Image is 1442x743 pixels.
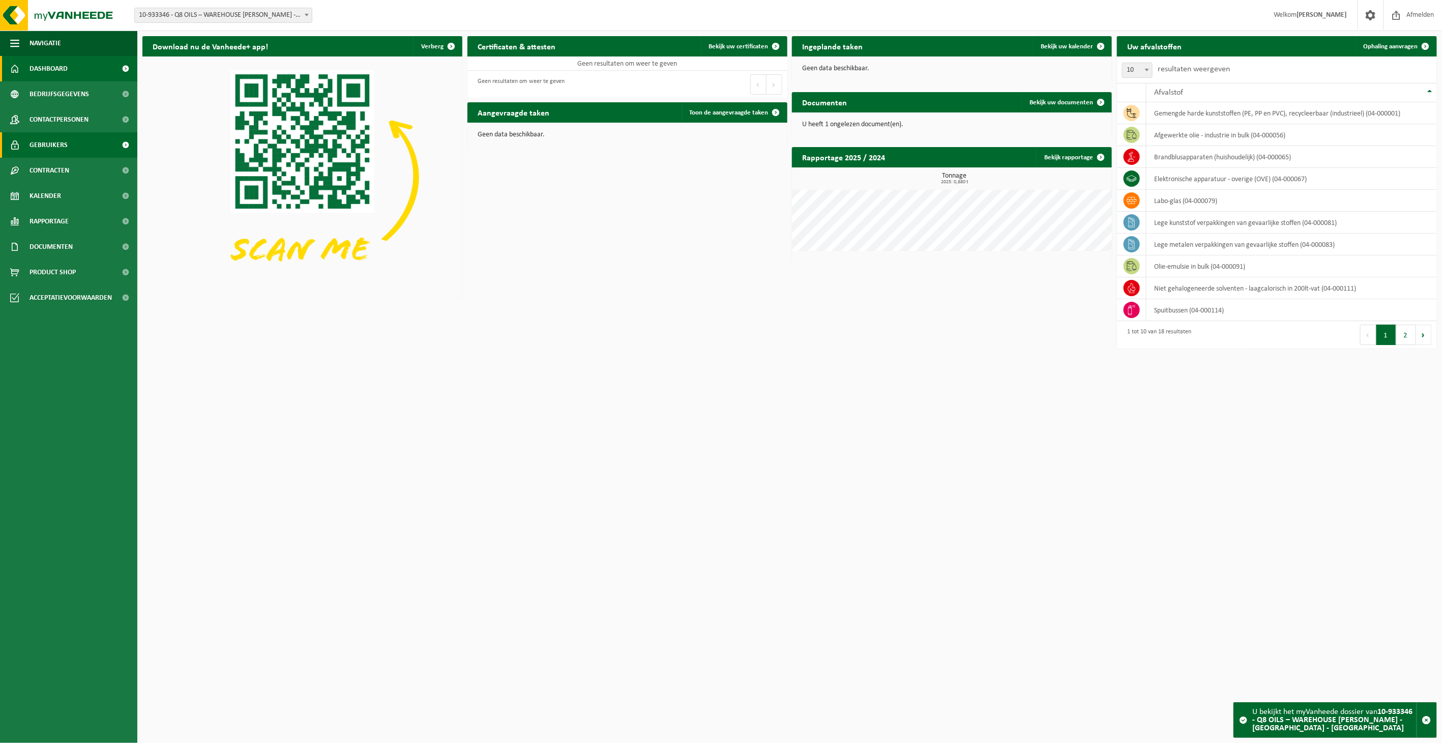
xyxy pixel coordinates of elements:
[1041,43,1093,50] span: Bekijk uw kalender
[802,121,1102,128] p: U heeft 1 ongelezen document(en).
[797,180,1112,185] span: 2025: 0,880 t
[1252,708,1413,732] strong: 10-933346 - Q8 OILS – WAREHOUSE [PERSON_NAME] - [GEOGRAPHIC_DATA] - [GEOGRAPHIC_DATA]
[135,8,312,22] span: 10-933346 - Q8 OILS – WAREHOUSE GILBERT DE CLERCQ - BORNEM - BORNEM
[413,36,461,56] button: Verberg
[1154,89,1183,97] span: Afvalstof
[30,107,89,132] span: Contactpersonen
[1252,703,1417,737] div: U bekijkt het myVanheede dossier van
[30,132,68,158] span: Gebruikers
[1146,299,1437,321] td: spuitbussen (04-000114)
[797,173,1112,185] h3: Tonnage
[30,260,76,285] span: Product Shop
[701,36,786,56] a: Bekijk uw certificaten
[750,74,767,95] button: Previous
[30,81,89,107] span: Bedrijfsgegevens
[467,36,566,56] h2: Certificaten & attesten
[1396,325,1416,345] button: 2
[1122,63,1153,78] span: 10
[792,92,857,112] h2: Documenten
[1021,92,1111,112] a: Bekijk uw documenten
[682,102,786,123] a: Toon de aangevraagde taken
[1360,325,1376,345] button: Previous
[1158,65,1230,73] label: resultaten weergeven
[30,158,69,183] span: Contracten
[134,8,312,23] span: 10-933346 - Q8 OILS – WAREHOUSE GILBERT DE CLERCQ - BORNEM - BORNEM
[421,43,444,50] span: Verberg
[467,102,560,122] h2: Aangevraagde taken
[1029,99,1093,106] span: Bekijk uw documenten
[473,73,565,96] div: Geen resultaten om weer te geven
[1146,277,1437,299] td: niet gehalogeneerde solventen - laagcalorisch in 200lt-vat (04-000111)
[30,183,61,209] span: Kalender
[1122,324,1191,346] div: 1 tot 10 van 18 resultaten
[30,31,61,56] span: Navigatie
[1146,234,1437,255] td: lege metalen verpakkingen van gevaarlijke stoffen (04-000083)
[1117,36,1192,56] h2: Uw afvalstoffen
[1356,36,1436,56] a: Ophaling aanvragen
[30,209,69,234] span: Rapportage
[1146,102,1437,124] td: gemengde harde kunststoffen (PE, PP en PVC), recycleerbaar (industrieel) (04-000001)
[1416,325,1432,345] button: Next
[709,43,769,50] span: Bekijk uw certificaten
[1146,124,1437,146] td: afgewerkte olie - industrie in bulk (04-000056)
[1376,325,1396,345] button: 1
[142,36,278,56] h2: Download nu de Vanheede+ app!
[1146,212,1437,234] td: lege kunststof verpakkingen van gevaarlijke stoffen (04-000081)
[142,56,462,297] img: Download de VHEPlus App
[1146,168,1437,190] td: elektronische apparatuur - overige (OVE) (04-000067)
[1146,146,1437,168] td: brandblusapparaten (huishoudelijk) (04-000065)
[30,234,73,260] span: Documenten
[792,36,873,56] h2: Ingeplande taken
[1146,190,1437,212] td: labo-glas (04-000079)
[467,56,787,71] td: Geen resultaten om weer te geven
[690,109,769,116] span: Toon de aangevraagde taken
[30,285,112,310] span: Acceptatievoorwaarden
[1364,43,1418,50] span: Ophaling aanvragen
[1033,36,1111,56] a: Bekijk uw kalender
[792,147,895,167] h2: Rapportage 2025 / 2024
[802,65,1102,72] p: Geen data beschikbaar.
[30,56,68,81] span: Dashboard
[478,131,777,138] p: Geen data beschikbaar.
[1297,11,1347,19] strong: [PERSON_NAME]
[1036,147,1111,167] a: Bekijk rapportage
[1123,63,1152,77] span: 10
[1146,255,1437,277] td: olie-emulsie in bulk (04-000091)
[767,74,782,95] button: Next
